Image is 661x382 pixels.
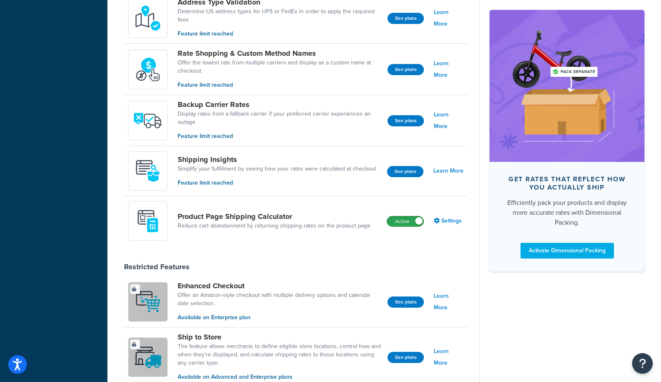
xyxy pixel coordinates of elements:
button: See plans [388,352,424,363]
a: Activate Dimensional Packing [521,243,614,259]
a: Learn More [434,290,464,313]
button: See plans [388,297,424,308]
a: Learn More [434,58,464,81]
img: icon-duo-feat-backup-carrier-4420b188.png [133,106,162,135]
p: Feature limit reached [178,81,381,90]
button: See plans [388,64,424,75]
a: Display rates from a fallback carrier if your preferred carrier experiences an outage [178,110,381,126]
a: Offer the lowest rate from multiple carriers and display as a custom name at checkout [178,59,381,75]
img: kIG8fy0lQAAAABJRU5ErkJggg== [133,4,162,33]
button: See plans [388,13,424,24]
div: Efficiently pack your products and display more accurate rates with Dimensional Packing. [503,198,631,228]
a: Ship to Store [178,332,381,342]
div: Restricted Features [124,262,190,271]
a: The feature allows merchants to define eligible store locations, control how and when they’re dis... [178,342,381,367]
a: Learn More [434,109,464,132]
label: Active [387,216,423,226]
p: Feature limit reached [178,29,381,38]
img: +D8d0cXZM7VpdAAAAAElFTkSuQmCC [133,206,162,235]
a: Enhanced Checkout [178,281,381,290]
p: Feature limit reached [178,178,376,187]
a: Rate Shopping & Custom Method Names [178,49,381,58]
button: Open Resource Center [632,353,653,374]
p: Feature limit reached [178,132,381,141]
img: Acw9rhKYsOEjAAAAAElFTkSuQmCC [133,157,162,185]
a: Shipping Insights [178,155,376,164]
div: Get rates that reflect how you actually ship [503,175,631,192]
a: Simplify your fulfillment by seeing how your rates were calculated at checkout [178,165,376,173]
a: Offer an Amazon-style checkout with multiple delivery options and calendar date selection. [178,291,381,308]
p: Available on Advanced and Enterprise plans [178,373,381,382]
a: Reduce cart abandonment by returning shipping rates on the product page [178,222,371,230]
a: Learn More [433,165,464,177]
a: Learn More [434,346,464,369]
button: See plans [387,166,423,177]
img: icon-duo-feat-rate-shopping-ecdd8bed.png [133,55,162,84]
p: Available on Enterprise plan [178,313,381,322]
a: Settings [434,215,464,227]
img: feature-image-dim-d40ad3071a2b3c8e08177464837368e35600d3c5e73b18a22c1e4bb210dc32ac.png [502,22,632,149]
button: See plans [388,115,424,126]
a: Product Page Shipping Calculator [178,212,371,221]
a: Learn More [434,7,464,30]
a: Determine US address types for UPS or FedEx in order to apply the required fees [178,7,381,24]
a: Backup Carrier Rates [178,100,381,109]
